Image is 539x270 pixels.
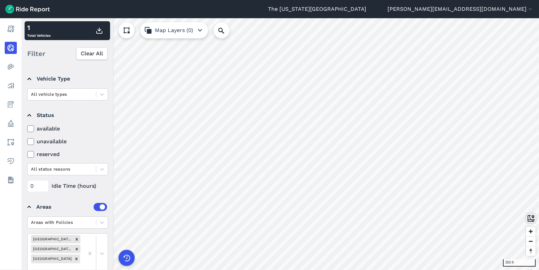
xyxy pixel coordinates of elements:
div: 300 ft [503,259,536,267]
canvas: Map [22,18,539,270]
div: [GEOGRAPHIC_DATA] Garage [31,245,73,253]
a: Analyze [5,80,17,92]
div: Remove 12th Ave Parking Garage [73,245,80,253]
label: reserved [27,150,108,158]
div: Remove 9th Ave West Parking Garage [73,254,80,263]
a: Report [5,23,17,35]
a: Realtime [5,42,17,54]
a: The [US_STATE][GEOGRAPHIC_DATA] [268,5,366,13]
div: Total Vehicles [27,23,50,39]
summary: Vehicle Type [27,69,107,88]
label: available [27,125,108,133]
div: 1 [27,23,50,33]
div: Idle Time (hours) [27,180,108,192]
a: Datasets [5,174,17,186]
button: Clear All [76,48,107,60]
summary: Status [27,106,107,125]
div: Filter [25,43,110,64]
div: [GEOGRAPHIC_DATA] [31,254,73,263]
input: Search Location or Vehicles [213,22,240,38]
div: Areas [36,203,107,211]
div: [GEOGRAPHIC_DATA] Garage [31,235,73,243]
img: Ride Report [5,5,50,13]
a: Areas [5,136,17,148]
button: Map Layers (0) [140,22,208,38]
div: Remove 11th Ave Parking Garage [73,235,80,243]
button: Zoom in [526,227,536,236]
a: Health [5,155,17,167]
button: Reset bearing to north [526,246,536,256]
a: Fees [5,98,17,111]
button: [PERSON_NAME][EMAIL_ADDRESS][DOMAIN_NAME] [388,5,534,13]
a: Policy [5,117,17,129]
button: Zoom out [526,236,536,246]
summary: Areas [27,198,107,216]
a: Heatmaps [5,61,17,73]
span: Clear All [81,50,103,58]
label: unavailable [27,138,108,146]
